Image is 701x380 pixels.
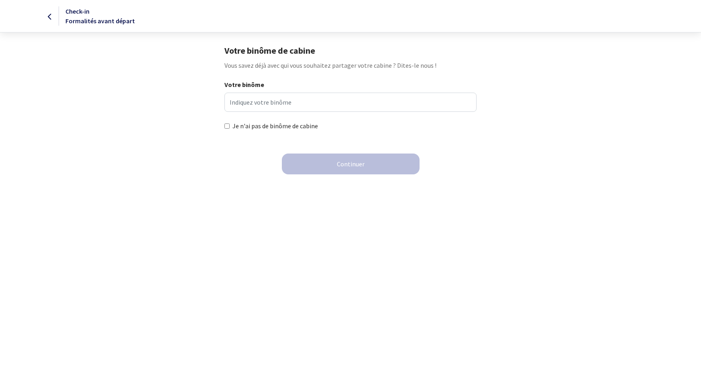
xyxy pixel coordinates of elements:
strong: Votre binôme [224,81,264,89]
span: Check-in Formalités avant départ [65,7,135,25]
input: Indiquez votre binôme [224,93,476,112]
h1: Votre binôme de cabine [224,45,476,56]
p: Vous savez déjà avec qui vous souhaitez partager votre cabine ? Dites-le nous ! [224,61,476,70]
button: Continuer [282,154,420,174]
label: Je n'ai pas de binôme de cabine [232,121,318,131]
